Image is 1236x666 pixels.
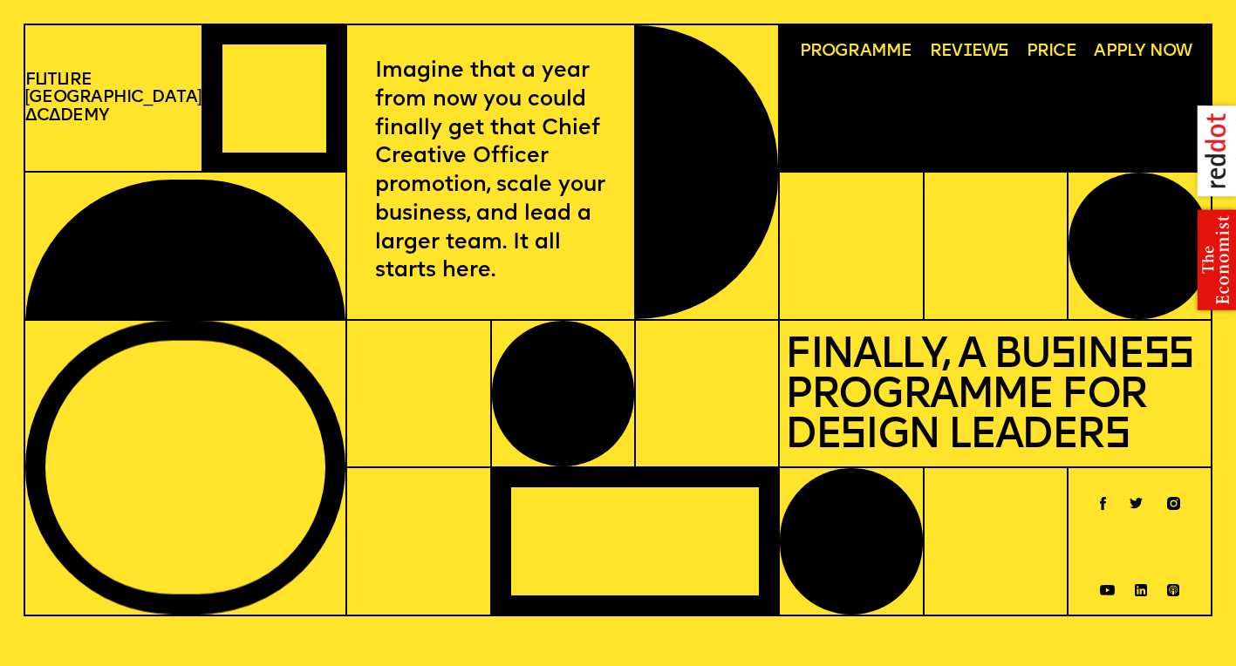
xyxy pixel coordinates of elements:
span: A [25,107,37,125]
span: a [49,107,60,125]
span: Apply now [1094,43,1192,60]
img: reddot [1184,92,1236,210]
a: Instagram [1167,492,1180,505]
p: F t re [GEOGRAPHIC_DATA] c demy [25,71,201,125]
a: Linkedin [1135,578,1148,591]
a: Twitter [1130,492,1143,502]
span: i [963,43,972,60]
a: Facebook [1100,492,1106,506]
img: the economist [1184,202,1236,319]
a: Youtube [1100,578,1116,588]
a: Future[GEOGRAPHIC_DATA]Academy [25,71,201,125]
span: u [57,71,69,89]
a: Spotify [1167,578,1180,591]
p: Imagine that a year from now you could finally get that Chief Creative Officer promotion, scale y... [375,58,607,286]
span: Rev ews [930,43,1009,60]
span: Programme [800,43,912,60]
p: Finally, a Business Programme for Design Leaders [785,330,1206,456]
span: Price [1027,43,1076,60]
span: u [35,71,47,89]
